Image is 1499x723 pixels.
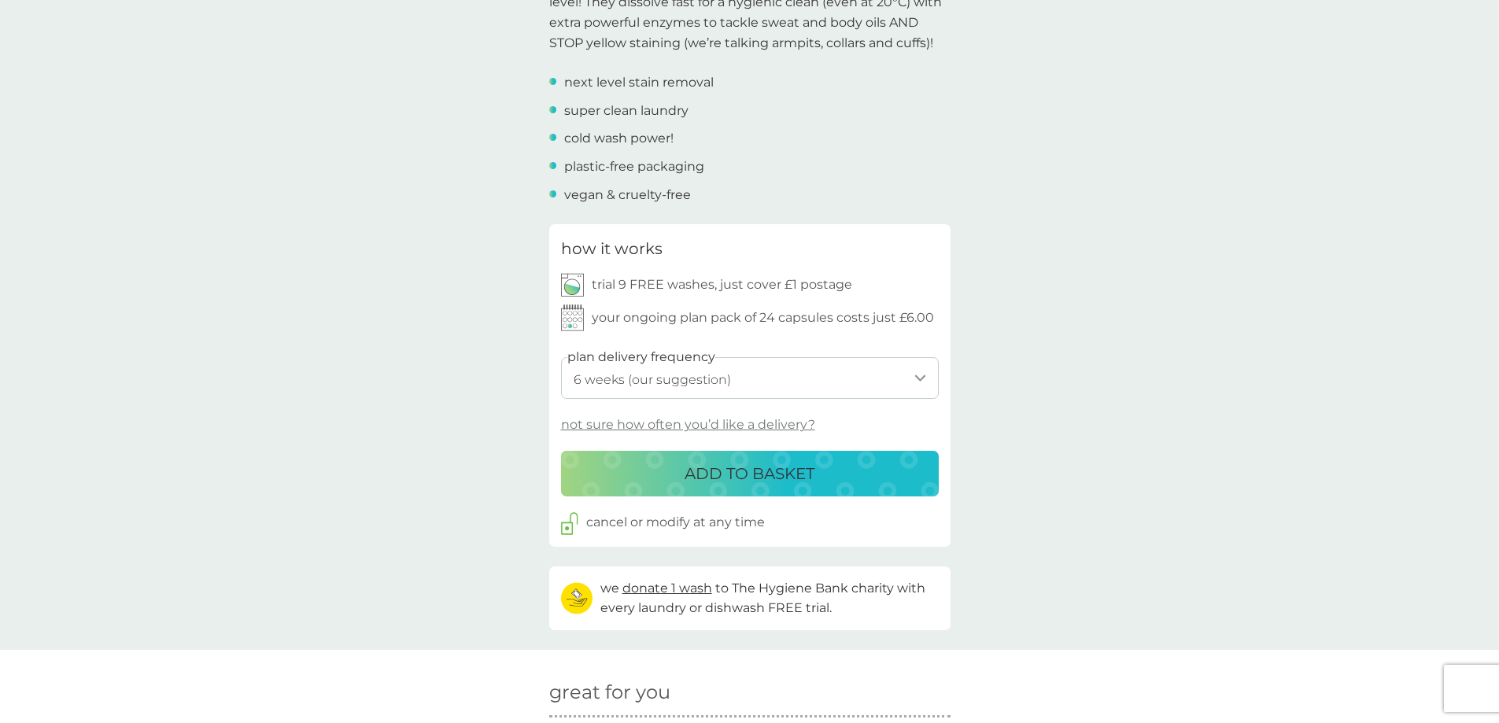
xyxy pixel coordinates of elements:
p: cancel or modify at any time [586,512,765,533]
p: super clean laundry [564,101,689,121]
h3: how it works [561,236,663,261]
p: not sure how often you’d like a delivery? [561,415,815,435]
p: ADD TO BASKET [685,461,814,486]
h2: great for you [549,681,951,704]
button: ADD TO BASKET [561,451,939,496]
p: plastic-free packaging [564,157,704,177]
p: next level stain removal [564,72,714,93]
label: plan delivery frequency [567,347,715,367]
p: vegan & cruelty-free [564,185,691,205]
p: your ongoing plan pack of 24 capsules costs just £6.00 [592,308,934,328]
p: trial 9 FREE washes, just cover £1 postage [592,275,852,295]
p: we to The Hygiene Bank charity with every laundry or dishwash FREE trial. [600,578,939,618]
span: donate 1 wash [622,581,712,596]
p: cold wash power! [564,128,674,149]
